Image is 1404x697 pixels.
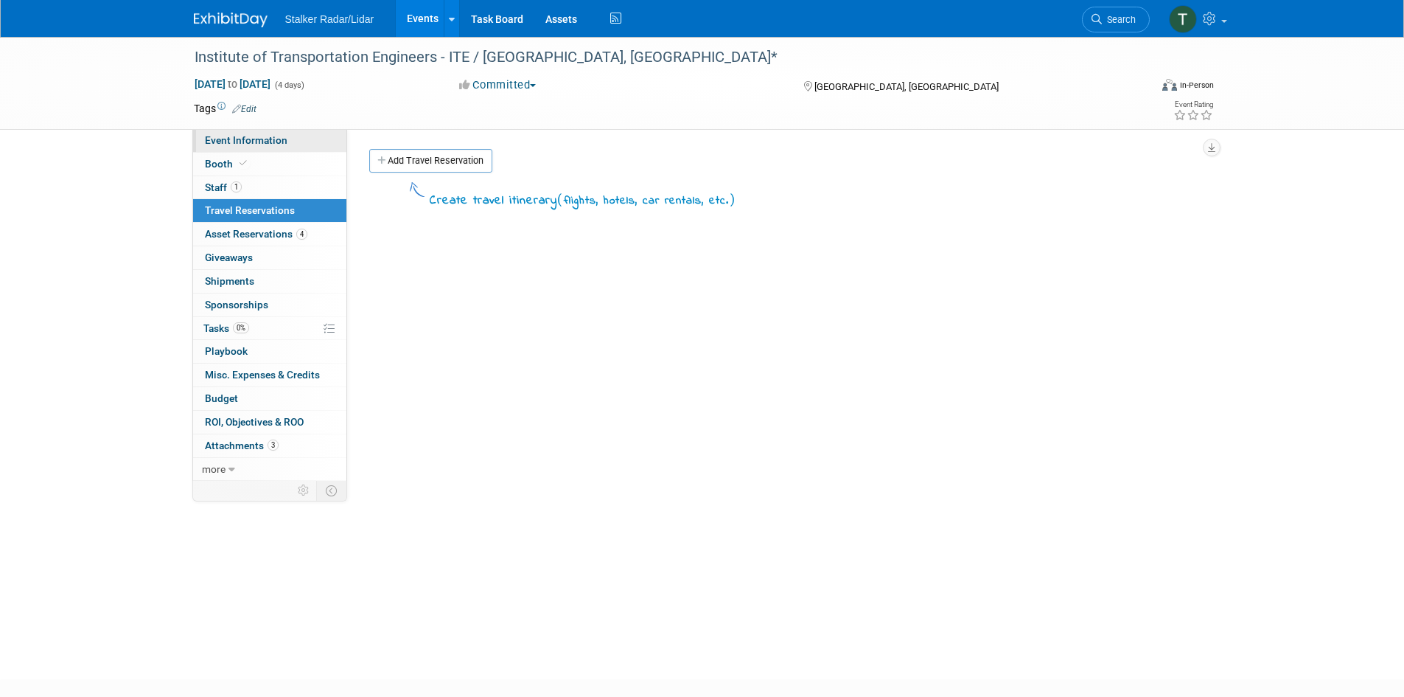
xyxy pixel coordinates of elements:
[193,294,346,316] a: Sponsorships
[205,369,320,381] span: Misc. Expenses & Credits
[193,246,346,269] a: Giveaways
[285,13,374,25] span: Stalker Radar/Lidar
[1102,14,1136,25] span: Search
[205,299,268,311] span: Sponsorships
[564,193,729,209] span: flights, hotels, car rentals, etc.
[296,229,307,240] span: 4
[1082,7,1150,32] a: Search
[231,181,242,193] span: 1
[194,101,256,116] td: Tags
[268,440,279,451] span: 3
[193,411,346,434] a: ROI, Objectives & ROO
[193,270,346,293] a: Shipments
[193,153,346,176] a: Booth
[205,181,242,193] span: Staff
[203,322,249,334] span: Tasks
[557,192,564,207] span: (
[193,364,346,386] a: Misc. Expenses & Credits
[205,134,287,146] span: Event Information
[193,434,346,457] a: Attachments3
[430,190,736,210] div: Create travel itinerary
[189,44,1128,71] div: Institute of Transportation Engineers - ITE / [GEOGRAPHIC_DATA], [GEOGRAPHIC_DATA]*
[240,159,247,167] i: Booth reservation complete
[205,204,295,216] span: Travel Reservations
[1162,79,1177,91] img: Format-Inperson.png
[193,387,346,410] a: Budget
[193,317,346,340] a: Tasks0%
[205,158,250,170] span: Booth
[205,392,238,404] span: Budget
[193,176,346,199] a: Staff1
[273,80,304,90] span: (4 days)
[1179,80,1214,91] div: In-Person
[1173,101,1213,108] div: Event Rating
[233,322,249,333] span: 0%
[205,275,254,287] span: Shipments
[194,77,271,91] span: [DATE] [DATE]
[193,223,346,246] a: Asset Reservations4
[454,77,542,93] button: Committed
[205,440,279,451] span: Attachments
[205,252,253,263] span: Giveaways
[202,463,226,475] span: more
[194,13,268,27] img: ExhibitDay
[814,81,999,92] span: [GEOGRAPHIC_DATA], [GEOGRAPHIC_DATA]
[1169,5,1197,33] img: Tommy Yates
[232,104,256,114] a: Edit
[729,192,736,207] span: )
[316,481,346,500] td: Toggle Event Tabs
[193,340,346,363] a: Playbook
[205,228,307,240] span: Asset Reservations
[369,149,492,173] a: Add Travel Reservation
[205,416,304,428] span: ROI, Objectives & ROO
[193,199,346,222] a: Travel Reservations
[193,458,346,481] a: more
[1063,77,1215,99] div: Event Format
[193,129,346,152] a: Event Information
[205,345,248,357] span: Playbook
[291,481,317,500] td: Personalize Event Tab Strip
[226,78,240,90] span: to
